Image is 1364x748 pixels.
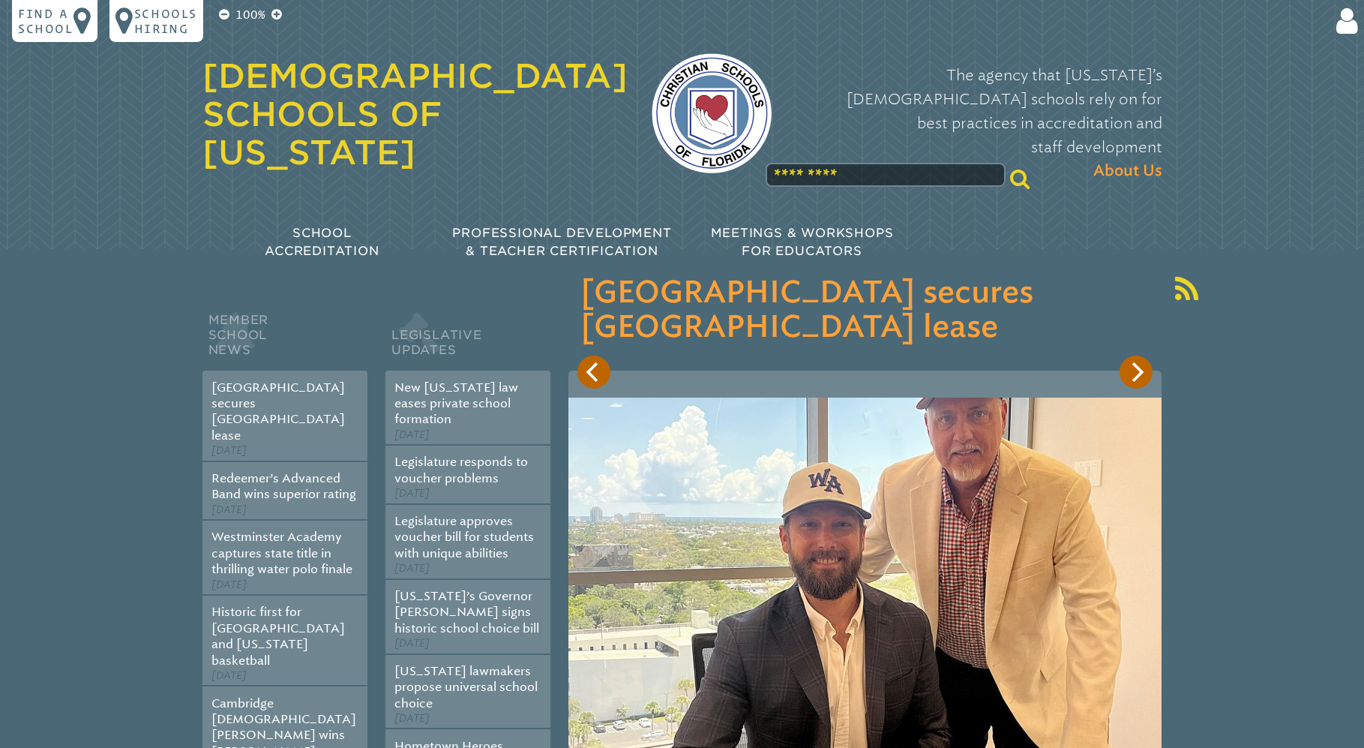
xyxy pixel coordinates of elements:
p: 100% [232,6,268,24]
span: Professional Development & Teacher Certification [452,226,671,258]
span: [DATE] [394,487,430,500]
h3: [GEOGRAPHIC_DATA] secures [GEOGRAPHIC_DATA] lease [580,276,1150,345]
a: Legislature approves voucher bill for students with unique abilities [394,514,534,560]
span: [DATE] [394,712,430,725]
p: The agency that [US_STATE]’s [DEMOGRAPHIC_DATA] schools rely on for best practices in accreditati... [796,63,1162,183]
a: Redeemer’s Advanced Band wins superior rating [211,471,356,501]
a: New [US_STATE] law eases private school formation [394,380,518,427]
a: Westminster Academy captures state title in thrilling water polo finale [211,530,352,576]
h2: Legislative Updates [385,309,550,371]
a: [GEOGRAPHIC_DATA] secures [GEOGRAPHIC_DATA] lease [211,380,345,443]
span: [DATE] [211,503,247,516]
h2: Member School News [202,309,367,371]
img: csf-logo-web-colors.png [652,53,772,173]
span: Education News & Legislative Updates [962,226,1122,258]
span: Meetings & Workshops for Educators [711,226,894,258]
p: Find a school [18,6,73,36]
span: [DATE] [211,578,247,591]
span: [DATE] [211,444,247,457]
a: Legislature responds to voucher problems [394,455,528,485]
span: About Us [1093,159,1162,183]
span: [DATE] [394,428,430,441]
a: Historic first for [GEOGRAPHIC_DATA] and [US_STATE] basketball [211,605,345,667]
span: [DATE] [394,562,430,575]
button: Next [1120,356,1153,389]
a: [DEMOGRAPHIC_DATA] Schools of [US_STATE] [202,56,628,172]
a: [US_STATE]’s Governor [PERSON_NAME] signs historic school choice bill [394,589,539,635]
a: [US_STATE] lawmakers propose universal school choice [394,664,538,710]
p: Schools Hiring [134,6,197,36]
span: [DATE] [394,637,430,650]
span: [DATE] [211,669,247,682]
span: School Accreditation [265,226,379,258]
button: Previous [577,356,610,389]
